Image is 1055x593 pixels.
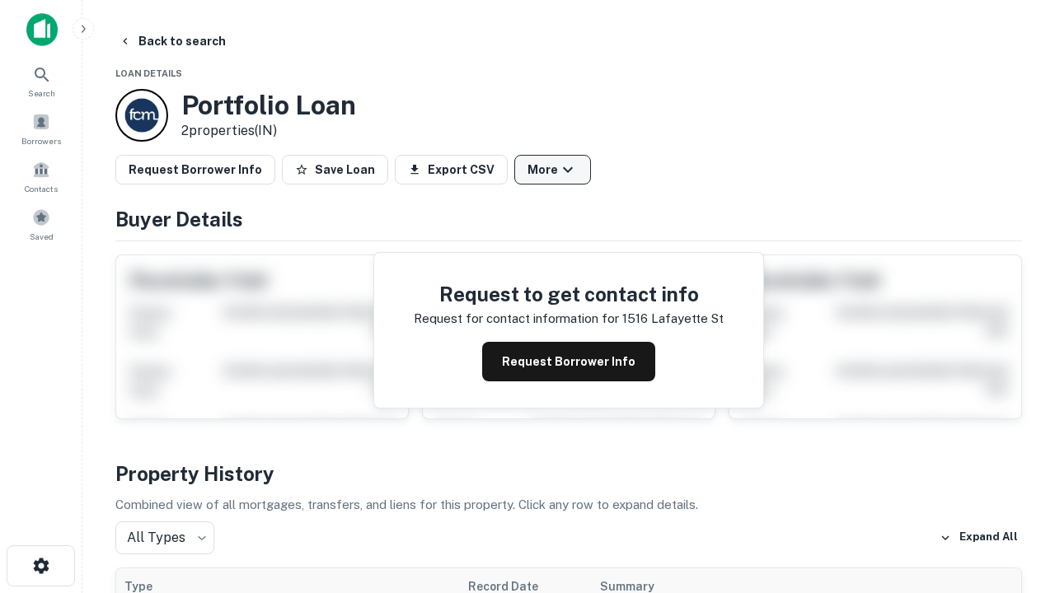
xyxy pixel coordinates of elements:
h4: Buyer Details [115,204,1022,234]
a: Contacts [5,154,77,198]
span: Borrowers [21,134,61,147]
img: capitalize-icon.png [26,13,58,46]
p: 2 properties (IN) [181,121,356,141]
p: Combined view of all mortgages, transfers, and liens for this property. Click any row to expand d... [115,495,1022,515]
h3: Portfolio Loan [181,90,356,121]
div: All Types [115,521,214,554]
h4: Property History [115,459,1022,488]
span: Saved [30,230,54,243]
button: Back to search [112,26,232,56]
button: Save Loan [282,155,388,184]
a: Search [5,58,77,103]
button: More [514,155,591,184]
a: Saved [5,202,77,246]
a: Borrowers [5,106,77,151]
button: Export CSV [395,155,508,184]
button: Request Borrower Info [482,342,655,381]
span: Contacts [25,182,58,195]
p: 1516 lafayette st [622,309,724,329]
span: Search [28,86,55,100]
h4: Request to get contact info [414,279,724,309]
p: Request for contact information for [414,309,619,329]
button: Request Borrower Info [115,155,275,184]
button: Expand All [935,525,1022,550]
iframe: Chat Widget [973,461,1055,540]
span: Loan Details [115,68,182,78]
